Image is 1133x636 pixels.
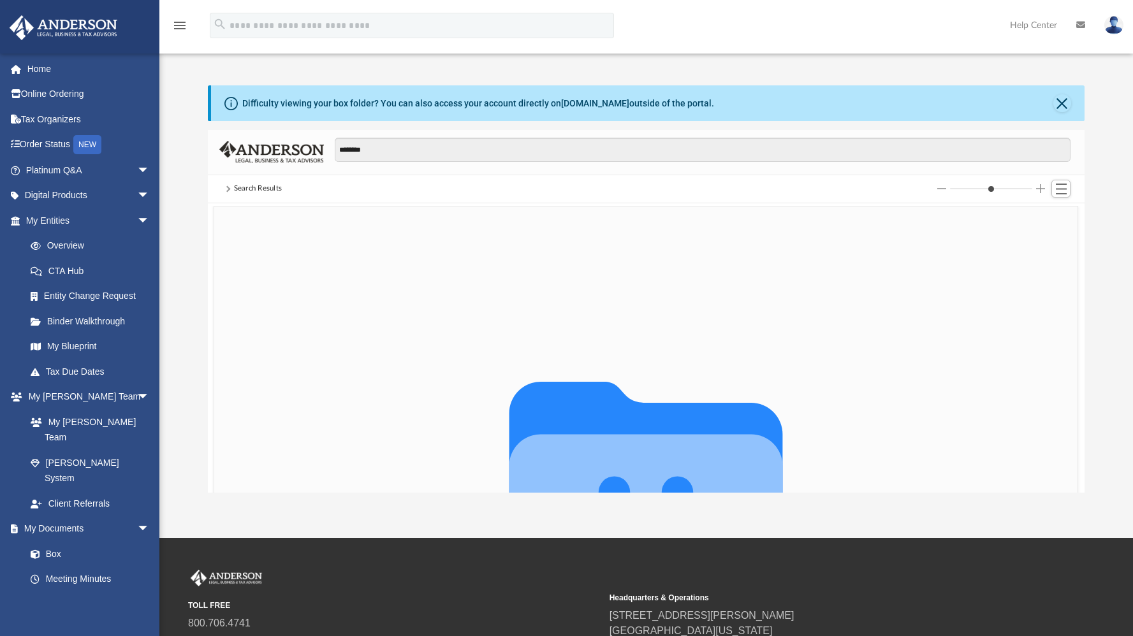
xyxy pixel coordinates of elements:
[1053,94,1071,112] button: Close
[234,183,282,194] div: Search Results
[1104,16,1123,34] img: User Pic
[188,600,601,611] small: TOLL FREE
[6,15,121,40] img: Anderson Advisors Platinum Portal
[9,56,169,82] a: Home
[9,132,169,158] a: Order StatusNEW
[950,184,1032,193] input: Column size
[18,233,169,259] a: Overview
[9,82,169,107] a: Online Ordering
[137,516,163,542] span: arrow_drop_down
[18,334,163,359] a: My Blueprint
[172,18,187,33] i: menu
[335,138,1071,162] input: Search files and folders
[172,24,187,33] a: menu
[18,591,156,617] a: Forms Library
[208,203,1084,493] div: grid
[9,183,169,208] a: Digital Productsarrow_drop_down
[561,98,629,108] a: [DOMAIN_NAME]
[18,308,169,334] a: Binder Walkthrough
[137,183,163,209] span: arrow_drop_down
[188,618,251,628] a: 800.706.4741
[1036,184,1045,193] button: Increase column size
[610,625,773,636] a: [GEOGRAPHIC_DATA][US_STATE]
[18,567,163,592] a: Meeting Minutes
[137,208,163,234] span: arrow_drop_down
[9,384,163,410] a: My [PERSON_NAME] Teamarrow_drop_down
[18,409,156,450] a: My [PERSON_NAME] Team
[9,516,163,542] a: My Documentsarrow_drop_down
[1051,180,1071,198] button: Switch to List View
[18,450,163,491] a: [PERSON_NAME] System
[18,359,169,384] a: Tax Due Dates
[73,135,101,154] div: NEW
[188,570,265,586] img: Anderson Advisors Platinum Portal
[242,97,714,110] div: Difficulty viewing your box folder? You can also access your account directly on outside of the p...
[137,157,163,184] span: arrow_drop_down
[213,17,227,31] i: search
[9,208,169,233] a: My Entitiesarrow_drop_down
[9,106,169,132] a: Tax Organizers
[9,157,169,183] a: Platinum Q&Aarrow_drop_down
[18,284,169,309] a: Entity Change Request
[18,258,169,284] a: CTA Hub
[610,610,794,621] a: [STREET_ADDRESS][PERSON_NAME]
[18,541,156,567] a: Box
[610,592,1022,603] small: Headquarters & Operations
[937,184,946,193] button: Decrease column size
[18,491,163,516] a: Client Referrals
[137,384,163,410] span: arrow_drop_down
